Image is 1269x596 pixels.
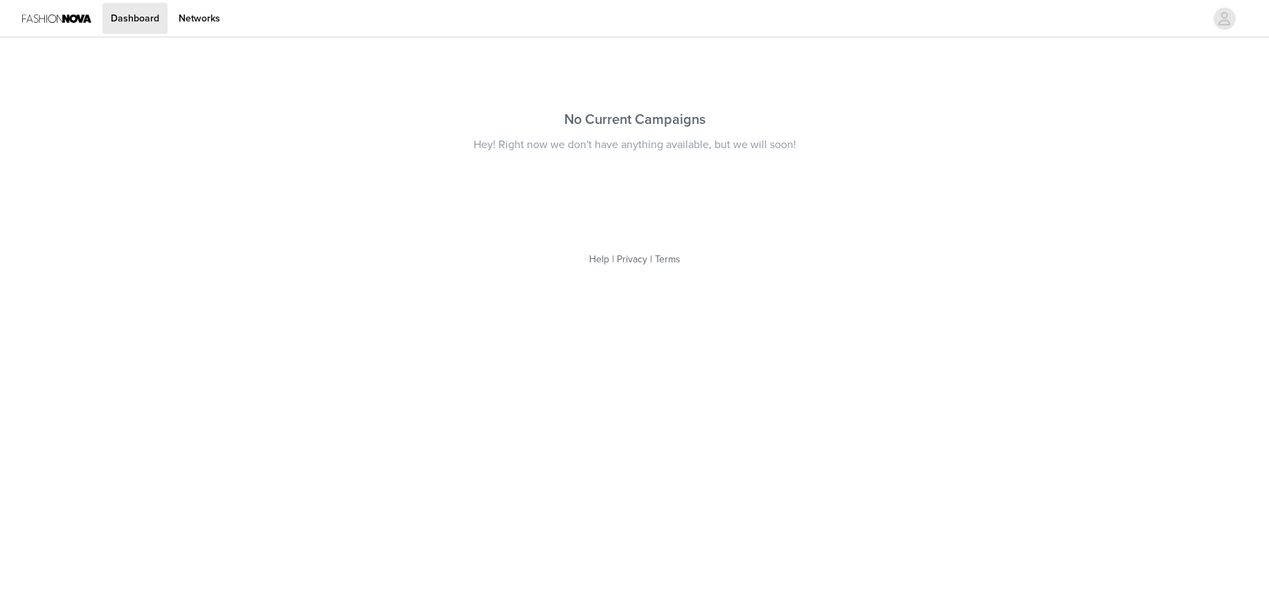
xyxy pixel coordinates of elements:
a: Terms [655,253,681,265]
div: avatar [1218,8,1231,30]
div: Hey! Right now we don't have anything available, but we will soon! [411,137,859,152]
a: Help [589,253,609,265]
span: | [650,253,652,265]
div: No Current Campaigns [411,109,859,130]
a: Networks [170,3,228,34]
span: | [612,253,614,265]
a: Dashboard [102,3,168,34]
a: Privacy [617,253,647,265]
img: Fashion Nova Logo [22,3,91,34]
